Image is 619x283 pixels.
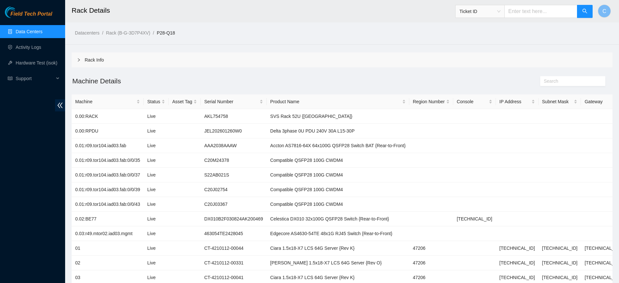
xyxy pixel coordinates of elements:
td: [TECHNICAL_ID] [496,241,539,256]
td: 0.02:BE77 [72,212,144,226]
td: Live [144,124,169,138]
td: [TECHNICAL_ID] [453,212,496,226]
td: AAA2038AAAW [201,138,267,153]
td: 0.00:RPDU [72,124,144,138]
span: double-left [55,99,65,111]
span: right [77,58,81,62]
span: / [102,30,103,35]
td: Live [144,256,169,270]
span: Field Tech Portal [10,11,52,17]
a: P28-Q18 [157,30,175,35]
td: Compatible QSFP28 100G CWDM4 [267,153,409,168]
td: Compatible QSFP28 100G CWDM4 [267,168,409,182]
td: Live [144,197,169,212]
td: Edgecore AS4630-54TE 48x1G RJ45 Switch {Rear-to-Front} [267,226,409,241]
td: 47206 [409,256,453,270]
td: Delta 3phase 0U PDU 240V 30A L15-30P [267,124,409,138]
td: Live [144,241,169,256]
td: 0.01:r09.tor104.iad03.fab:0/0/37 [72,168,144,182]
td: 02 [72,256,144,270]
a: Rack (B-G-3D7P4XV) [106,30,150,35]
td: CT-4210112-00044 [201,241,267,256]
td: Compatible QSFP28 100G CWDM4 [267,197,409,212]
td: Accton AS7816-64X 64x100G QSFP28 Switch BAT {Rear-to-Front} [267,138,409,153]
td: [TECHNICAL_ID] [539,256,581,270]
td: Live [144,138,169,153]
td: [TECHNICAL_ID] [539,241,581,256]
span: Ticket ID [459,7,500,16]
td: C20M24378 [201,153,267,168]
td: Live [144,153,169,168]
td: [TECHNICAL_ID] [496,256,539,270]
td: CT-4210112-00331 [201,256,267,270]
span: / [153,30,154,35]
td: 0.01:r09.tor104.iad03.fab:0/0/35 [72,153,144,168]
span: C [602,7,606,15]
td: 463054TE2428045 [201,226,267,241]
span: read [8,76,12,81]
input: Search [544,78,597,85]
td: Compatible QSFP28 100G CWDM4 [267,182,409,197]
a: Datacenters [75,30,99,35]
td: 0.03:r49.mtor02.iad03.mgmt [72,226,144,241]
td: Celestica DX010 32x100G QSFP28 Switch {Rear-to-Front} [267,212,409,226]
td: [PERSON_NAME] 1.5x18-X7 LCS 64G Server {Rev O} [267,256,409,270]
h2: Machine Details [72,76,477,86]
div: Rack Info [72,52,612,67]
a: Hardware Test (isok) [16,60,57,65]
td: Live [144,212,169,226]
a: Data Centers [16,29,42,34]
span: Support [16,72,54,85]
td: Ciara 1.5x18-X7 LCS 64G Server {Rev K} [267,241,409,256]
td: AKL754758 [201,109,267,124]
input: Enter text here... [504,5,577,18]
a: Akamai TechnologiesField Tech Portal [5,12,52,20]
td: C20J02754 [201,182,267,197]
td: Live [144,226,169,241]
button: C [598,5,611,18]
a: Activity Logs [16,45,41,50]
img: Akamai Technologies [5,7,33,18]
td: S22AB021S [201,168,267,182]
td: 0.01:r09.tor104.iad03.fab:0/0/39 [72,182,144,197]
td: Live [144,182,169,197]
td: 0.01:r09.tor104.iad03.fab:0/0/43 [72,197,144,212]
td: Live [144,109,169,124]
td: DX010B2F030824AK200469 [201,212,267,226]
td: 0.01:r09.tor104.iad03.fab [72,138,144,153]
td: JEL202601260W0 [201,124,267,138]
button: search [577,5,593,18]
td: 47206 [409,241,453,256]
span: search [582,8,587,15]
td: 01 [72,241,144,256]
td: 0.00:RACK [72,109,144,124]
td: SVS Rack 52U {[GEOGRAPHIC_DATA]} [267,109,409,124]
td: C20J03367 [201,197,267,212]
td: Live [144,168,169,182]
